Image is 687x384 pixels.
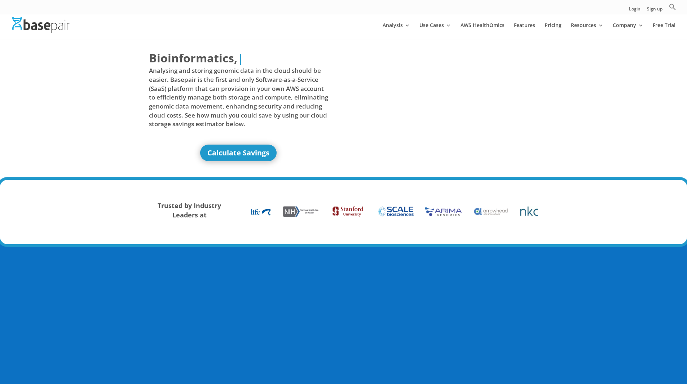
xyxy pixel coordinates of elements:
a: Resources [571,23,603,40]
a: AWS HealthOmics [461,23,505,40]
span: Bioinformatics, [149,50,237,66]
span: Analysing and storing genomic data in the cloud should be easier. Basepair is the first and only ... [149,66,329,128]
a: Calculate Savings [200,145,277,161]
span: | [237,50,244,66]
a: Use Cases [419,23,451,40]
a: Sign up [647,7,662,14]
a: Features [514,23,535,40]
img: Basepair [12,17,70,33]
a: Login [629,7,640,14]
a: Search Icon Link [669,3,676,14]
a: Analysis [383,23,410,40]
a: Free Trial [653,23,675,40]
strong: Trusted by Industry Leaders at [158,201,221,219]
a: Company [613,23,643,40]
iframe: Basepair - NGS Analysis Simplified [349,50,529,151]
a: Pricing [545,23,562,40]
svg: Search [669,3,676,10]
